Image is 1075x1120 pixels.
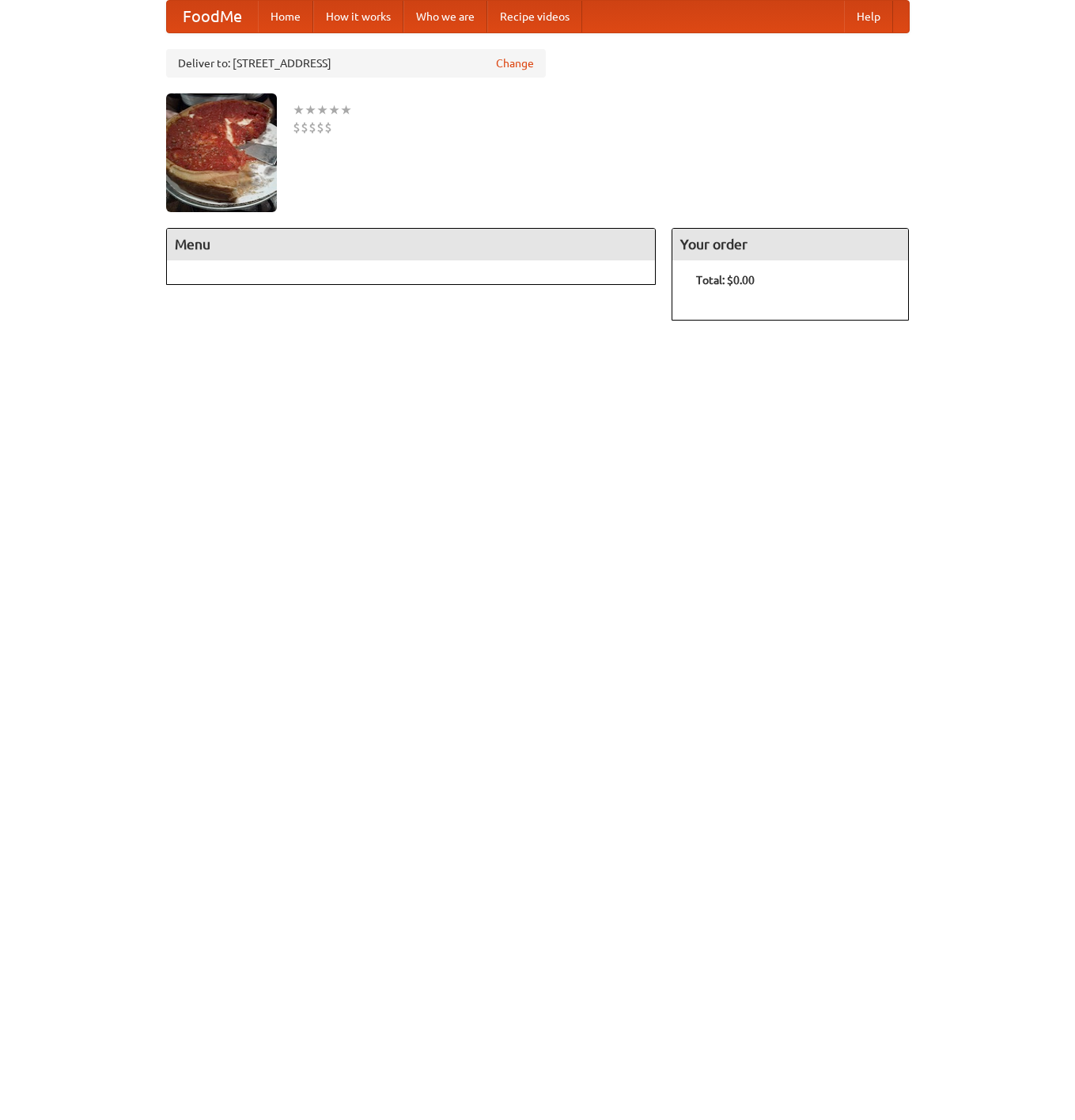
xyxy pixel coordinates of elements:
li: $ [308,119,316,136]
li: ★ [340,101,352,119]
div: Deliver to: [STREET_ADDRESS] [166,49,546,78]
a: Home [258,1,313,32]
li: $ [293,119,301,136]
li: $ [316,119,324,136]
a: Recipe videos [487,1,582,32]
a: How it works [313,1,403,32]
li: $ [301,119,308,136]
img: angular.jpg [166,93,277,212]
a: Help [844,1,893,32]
li: ★ [316,101,328,119]
li: ★ [305,101,316,119]
li: ★ [293,101,305,119]
li: ★ [328,101,340,119]
li: $ [324,119,332,136]
a: Change [496,55,534,71]
h4: Menu [167,229,656,260]
a: FoodMe [167,1,258,32]
a: Who we are [403,1,487,32]
b: Total: $0.00 [696,274,755,287]
h4: Your order [672,229,908,260]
